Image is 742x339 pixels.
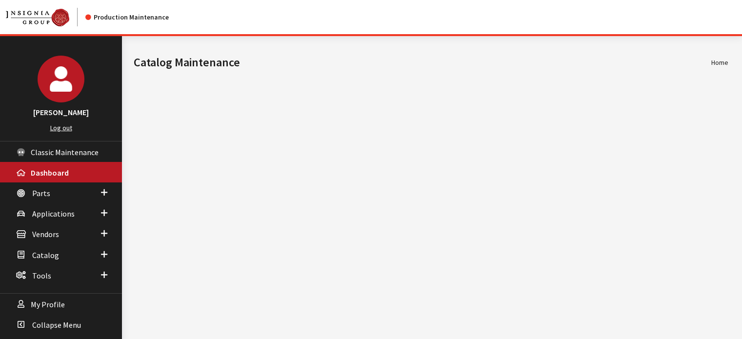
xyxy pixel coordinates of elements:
[32,250,59,260] span: Catalog
[32,209,75,219] span: Applications
[32,230,59,239] span: Vendors
[38,56,84,102] img: Kirsten Dart
[50,123,72,132] a: Log out
[32,320,81,330] span: Collapse Menu
[134,54,711,71] h1: Catalog Maintenance
[32,271,51,280] span: Tools
[31,168,69,178] span: Dashboard
[31,299,65,309] span: My Profile
[6,8,85,26] a: Insignia Group logo
[31,147,99,157] span: Classic Maintenance
[6,9,69,26] img: Catalog Maintenance
[32,188,50,198] span: Parts
[10,106,112,118] h3: [PERSON_NAME]
[711,58,728,68] li: Home
[85,12,169,22] div: Production Maintenance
